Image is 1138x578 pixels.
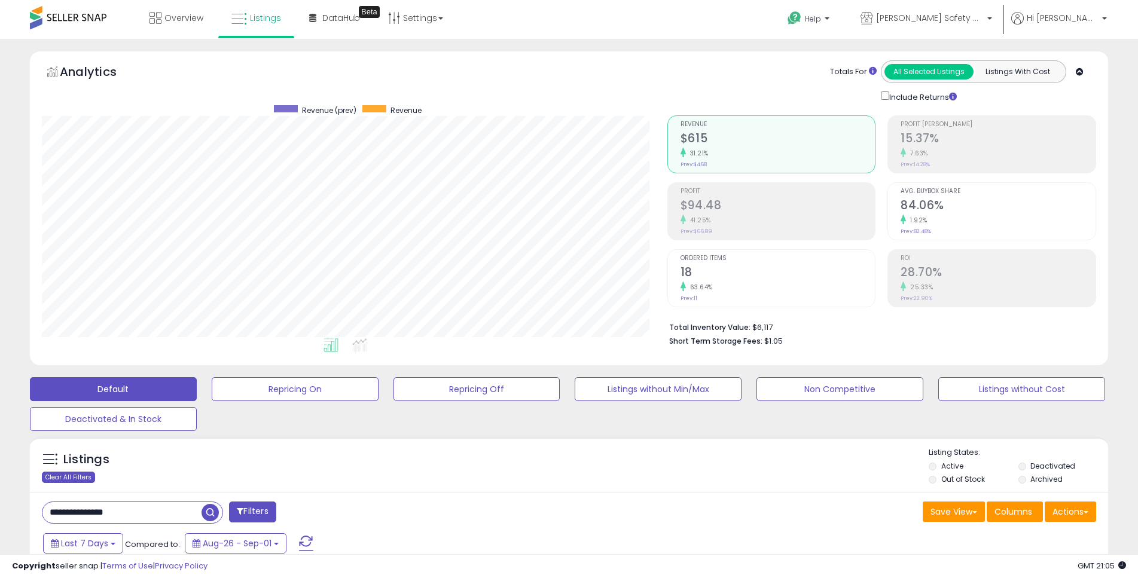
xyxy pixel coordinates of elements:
[756,377,923,401] button: Non Competitive
[125,539,180,550] span: Compared to:
[994,506,1032,518] span: Columns
[43,533,123,553] button: Last 7 Days
[229,501,276,522] button: Filters
[901,295,932,302] small: Prev: 22.90%
[212,377,379,401] button: Repricing On
[61,537,108,549] span: Last 7 Days
[1030,461,1075,471] label: Deactivated
[1078,560,1126,571] span: 2025-09-9 21:05 GMT
[923,501,985,522] button: Save View
[681,188,875,195] span: Profit
[102,560,153,571] a: Terms of Use
[901,228,931,235] small: Prev: 82.48%
[393,377,560,401] button: Repricing Off
[884,64,974,79] button: All Selected Listings
[30,377,197,401] button: Default
[876,12,984,24] span: [PERSON_NAME] Safety & Supply
[1030,474,1063,484] label: Archived
[60,63,140,83] h5: Analytics
[764,335,783,347] span: $1.05
[906,149,928,158] small: 7.63%
[778,2,841,39] a: Help
[1027,12,1099,24] span: Hi [PERSON_NAME]
[938,377,1105,401] button: Listings without Cost
[681,255,875,262] span: Ordered Items
[901,161,930,168] small: Prev: 14.28%
[906,283,933,292] small: 25.33%
[805,14,821,24] span: Help
[686,216,711,225] small: 41.25%
[1011,12,1107,39] a: Hi [PERSON_NAME]
[669,336,762,346] b: Short Term Storage Fees:
[681,161,707,168] small: Prev: $468
[681,228,712,235] small: Prev: $66.89
[30,407,197,431] button: Deactivated & In Stock
[901,198,1096,215] h2: 84.06%
[669,319,1087,334] li: $6,117
[686,283,713,292] small: 63.64%
[901,121,1096,128] span: Profit [PERSON_NAME]
[906,216,928,225] small: 1.92%
[901,255,1096,262] span: ROI
[250,12,281,24] span: Listings
[872,89,971,103] div: Include Returns
[681,265,875,282] h2: 18
[669,322,750,332] b: Total Inventory Value:
[681,295,697,302] small: Prev: 11
[681,121,875,128] span: Revenue
[987,501,1043,522] button: Columns
[575,377,742,401] button: Listings without Min/Max
[681,198,875,215] h2: $94.48
[322,12,360,24] span: DataHub
[929,447,1108,458] p: Listing States:
[63,451,109,468] h5: Listings
[901,188,1096,195] span: Avg. Buybox Share
[901,265,1096,282] h2: 28.70%
[973,64,1062,79] button: Listings With Cost
[164,12,203,24] span: Overview
[12,561,208,572] div: seller snap | |
[302,105,356,115] span: Revenue (prev)
[941,474,985,484] label: Out of Stock
[155,560,208,571] a: Privacy Policy
[42,472,95,483] div: Clear All Filters
[1045,501,1096,522] button: Actions
[787,11,802,26] i: Get Help
[12,560,56,571] strong: Copyright
[203,537,271,549] span: Aug-26 - Sep-01
[830,66,877,78] div: Totals For
[185,533,286,553] button: Aug-26 - Sep-01
[901,131,1096,148] h2: 15.37%
[686,149,709,158] small: 31.21%
[359,6,380,18] div: Tooltip anchor
[390,105,422,115] span: Revenue
[941,461,963,471] label: Active
[681,131,875,148] h2: $615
